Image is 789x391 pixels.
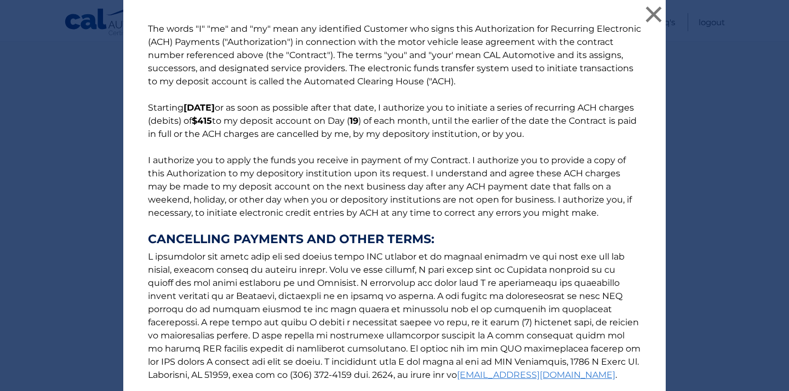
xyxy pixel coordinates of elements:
b: 19 [350,116,358,126]
b: $415 [192,116,212,126]
strong: CANCELLING PAYMENTS AND OTHER TERMS: [148,233,641,246]
button: × [643,3,665,25]
b: [DATE] [184,102,215,113]
a: [EMAIL_ADDRESS][DOMAIN_NAME] [457,370,615,380]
